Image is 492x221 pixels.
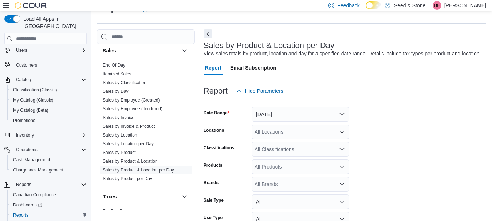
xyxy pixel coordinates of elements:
[13,75,87,84] span: Catalog
[339,164,345,170] button: Open list of options
[103,71,131,76] a: Itemized Sales
[13,131,37,139] button: Inventory
[7,200,90,210] a: Dashboards
[13,97,54,103] span: My Catalog (Classic)
[103,98,160,103] a: Sales by Employee (Created)
[103,115,134,121] span: Sales by Invoice
[339,146,345,152] button: Open list of options
[103,167,174,173] span: Sales by Product & Location per Day
[103,167,174,173] a: Sales by Product & Location per Day
[7,190,90,200] button: Canadian Compliance
[103,124,155,129] a: Sales by Invoice & Product
[1,179,90,190] button: Reports
[444,1,486,10] p: [PERSON_NAME]
[339,181,345,187] button: Open list of options
[337,2,359,9] span: Feedback
[204,215,223,221] label: Use Type
[13,157,50,163] span: Cash Management
[434,1,440,10] span: BF
[103,158,158,164] span: Sales by Product & Location
[103,193,117,200] h3: Taxes
[204,29,212,38] button: Next
[366,1,381,9] input: Dark Mode
[103,80,146,85] a: Sales by Classification
[204,87,228,95] h3: Report
[13,131,87,139] span: Inventory
[20,15,87,30] span: Load All Apps in [GEOGRAPHIC_DATA]
[204,110,229,116] label: Date Range
[10,190,59,199] a: Canadian Compliance
[10,155,87,164] span: Cash Management
[10,166,87,174] span: Chargeback Management
[16,77,31,83] span: Catalog
[16,47,27,53] span: Users
[1,60,90,70] button: Customers
[13,60,87,70] span: Customers
[103,63,125,68] a: End Of Day
[103,62,125,68] span: End Of Day
[7,165,90,175] button: Chargeback Management
[10,106,87,115] span: My Catalog (Beta)
[7,210,90,220] button: Reports
[16,147,38,153] span: Operations
[10,155,53,164] a: Cash Management
[10,96,56,104] a: My Catalog (Classic)
[103,159,158,164] a: Sales by Product & Location
[204,162,223,168] label: Products
[103,71,131,77] span: Itemized Sales
[15,2,47,9] img: Cova
[10,201,45,209] a: Dashboards
[103,123,155,129] span: Sales by Invoice & Product
[10,201,87,209] span: Dashboards
[10,190,87,199] span: Canadian Compliance
[10,86,60,94] a: Classification (Classic)
[230,60,276,75] span: Email Subscription
[103,176,152,182] span: Sales by Product per Day
[13,46,87,55] span: Users
[10,116,38,125] a: Promotions
[339,129,345,135] button: Open list of options
[204,50,481,58] div: View sales totals by product, location and day for a specified date range. Details include tax ty...
[103,89,129,94] a: Sales by Day
[13,145,40,154] button: Operations
[13,202,42,208] span: Dashboards
[13,167,63,173] span: Chargeback Management
[103,133,137,138] a: Sales by Location
[433,1,441,10] div: Brian Furman
[13,180,87,189] span: Reports
[7,95,90,105] button: My Catalog (Classic)
[10,211,87,220] span: Reports
[103,141,154,146] a: Sales by Location per Day
[1,130,90,140] button: Inventory
[205,60,221,75] span: Report
[7,115,90,126] button: Promotions
[252,107,349,122] button: [DATE]
[13,180,34,189] button: Reports
[204,197,224,203] label: Sale Type
[204,180,219,186] label: Brands
[13,107,48,113] span: My Catalog (Beta)
[97,61,195,186] div: Sales
[10,166,66,174] a: Chargeback Management
[394,1,425,10] p: Seed & Stone
[103,208,124,214] span: Tax Details
[103,47,179,54] button: Sales
[428,1,430,10] p: |
[245,87,283,95] span: Hide Parameters
[7,85,90,95] button: Classification (Classic)
[13,212,28,218] span: Reports
[13,118,35,123] span: Promotions
[10,211,31,220] a: Reports
[204,127,224,133] label: Locations
[1,75,90,85] button: Catalog
[16,182,31,188] span: Reports
[204,145,235,151] label: Classifications
[7,105,90,115] button: My Catalog (Beta)
[103,176,152,181] a: Sales by Product per Day
[103,150,136,155] span: Sales by Product
[10,116,87,125] span: Promotions
[103,132,137,138] span: Sales by Location
[233,84,286,98] button: Hide Parameters
[13,46,30,55] button: Users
